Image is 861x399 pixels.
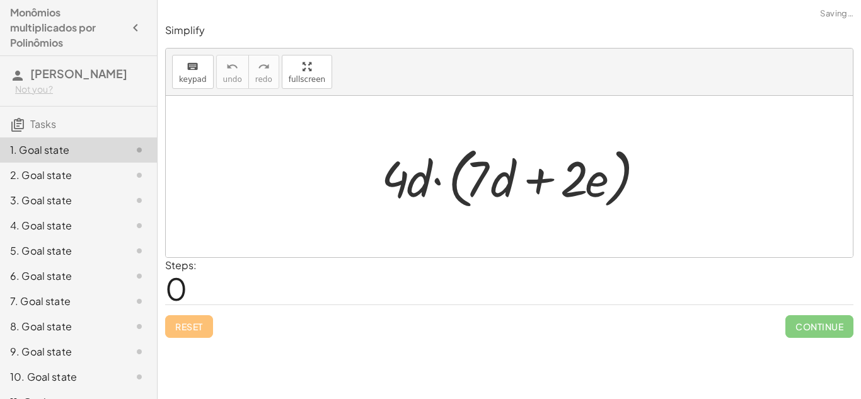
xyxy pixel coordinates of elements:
[226,59,238,74] i: undo
[10,369,112,385] div: 10. Goal state
[10,243,112,258] div: 5. Goal state
[10,5,124,50] h4: Monômios multiplicados por Polinômios
[282,55,332,89] button: fullscreen
[30,66,127,81] span: [PERSON_NAME]
[216,55,249,89] button: undoundo
[172,55,214,89] button: keyboardkeypad
[30,117,56,130] span: Tasks
[258,59,270,74] i: redo
[248,55,279,89] button: redoredo
[10,168,112,183] div: 2. Goal state
[132,269,147,284] i: Task not started.
[165,269,187,308] span: 0
[223,75,242,84] span: undo
[132,369,147,385] i: Task not started.
[132,218,147,233] i: Task not started.
[132,168,147,183] i: Task not started.
[132,193,147,208] i: Task not started.
[132,243,147,258] i: Task not started.
[255,75,272,84] span: redo
[15,83,147,96] div: Not you?
[132,319,147,334] i: Task not started.
[10,319,112,334] div: 8. Goal state
[165,23,853,38] p: Simplify
[132,142,147,158] i: Task not started.
[289,75,325,84] span: fullscreen
[165,258,197,272] label: Steps:
[132,344,147,359] i: Task not started.
[10,193,112,208] div: 3. Goal state
[10,269,112,284] div: 6. Goal state
[179,75,207,84] span: keypad
[10,294,112,309] div: 7. Goal state
[187,59,199,74] i: keyboard
[132,294,147,309] i: Task not started.
[10,344,112,359] div: 9. Goal state
[10,218,112,233] div: 4. Goal state
[10,142,112,158] div: 1. Goal state
[820,8,853,20] span: Saving…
